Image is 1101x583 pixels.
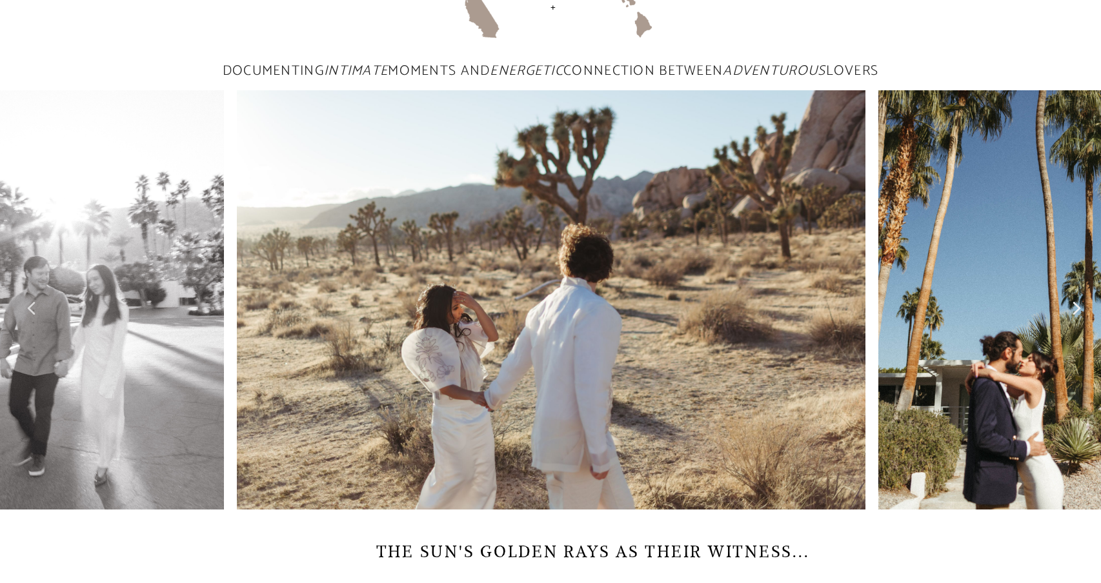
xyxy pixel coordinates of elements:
[490,59,563,83] em: energetic
[376,542,810,561] span: THE SUN'S GOLDEN RAYS AS THEIR WITNESS...
[388,59,490,83] span: moments and
[223,59,324,83] span: documenting
[324,59,388,83] em: intimate
[826,59,879,83] span: lovers
[237,90,866,509] img: couple frolicks in white garments and across the joshua tree desert for their elopement photos
[723,59,825,83] em: adventurous
[563,59,723,83] span: connection between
